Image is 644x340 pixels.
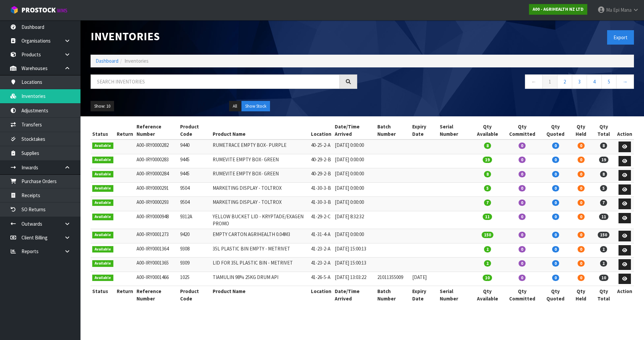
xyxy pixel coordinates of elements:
[135,272,178,286] td: A00-IRY0001466
[229,101,241,112] button: All
[616,74,634,89] a: →
[600,246,607,252] span: 2
[135,168,178,183] td: A00-IRY0000284
[178,168,211,183] td: 9445
[600,171,607,177] span: 8
[483,157,492,163] span: 19
[411,286,438,304] th: Expiry Date
[484,171,491,177] span: 8
[211,139,309,154] td: RUMETRACE EMPTY BOX- PURPLE
[135,258,178,272] td: A00-IRY0001365
[211,243,309,258] td: 35L PLASTIC BIN EMPTY - METRIVET
[552,275,559,281] span: 0
[211,272,309,286] td: TIAMULIN 98% 25KG DRUM API
[412,274,427,280] span: [DATE]
[484,246,491,252] span: 2
[557,74,572,89] a: 2
[519,232,526,238] span: 0
[578,246,585,252] span: 0
[211,168,309,183] td: RUMEVITE EMPTY BOX- GREEN
[333,182,376,197] td: [DATE] 0:00:00
[471,286,503,304] th: Qty Available
[519,214,526,220] span: 0
[309,154,333,168] td: 40-29-2-B
[578,275,585,281] span: 0
[178,211,211,229] td: 9312A
[115,286,135,304] th: Return
[333,229,376,243] td: [DATE] 0:00:00
[96,58,118,64] a: Dashboard
[615,286,634,304] th: Action
[57,7,67,14] small: WMS
[587,74,602,89] a: 4
[552,157,559,163] span: 0
[599,275,608,281] span: 10
[484,260,491,267] span: 2
[484,200,491,206] span: 7
[578,260,585,267] span: 0
[92,260,113,267] span: Available
[503,286,541,304] th: Qty Committed
[601,74,616,89] a: 5
[376,121,411,139] th: Batch Number
[541,121,570,139] th: Qty Quoted
[92,232,113,238] span: Available
[600,260,607,267] span: 2
[178,258,211,272] td: 9309
[333,197,376,211] td: [DATE] 0:00:00
[91,286,115,304] th: Status
[211,197,309,211] td: MARKETING DISPLAY - TOLTROX
[92,200,113,206] span: Available
[135,139,178,154] td: A00-IRY0000282
[21,6,56,14] span: ProStock
[309,243,333,258] td: 41-23-2-A
[241,101,270,112] button: Show Stock
[578,214,585,220] span: 0
[333,139,376,154] td: [DATE] 0:00:00
[607,30,634,45] button: Export
[211,121,309,139] th: Product Name
[178,121,211,139] th: Product Code
[309,286,333,304] th: Location
[376,272,411,286] td: 21011355009
[211,211,309,229] td: YELLOW BUCKET LID - KRYPTADE/EXAGEN PROMO
[309,168,333,183] td: 40-29-2-B
[135,154,178,168] td: A00-IRY0000283
[542,74,557,89] a: 1
[92,157,113,163] span: Available
[92,143,113,149] span: Available
[600,185,607,191] span: 5
[552,185,559,191] span: 0
[178,286,211,304] th: Product Code
[519,200,526,206] span: 0
[572,74,587,89] a: 3
[333,258,376,272] td: [DATE] 15:00:13
[533,6,584,12] strong: A00 - AGRIHEALTH NZ LTD
[529,4,587,15] a: A00 - AGRIHEALTH NZ LTD
[92,171,113,178] span: Available
[621,7,632,13] span: Mana
[91,121,115,139] th: Status
[503,121,541,139] th: Qty Committed
[178,229,211,243] td: 9420
[438,286,471,304] th: Serial Number
[552,171,559,177] span: 0
[600,200,607,206] span: 7
[333,243,376,258] td: [DATE] 15:00:13
[333,211,376,229] td: [DATE] 8:32:32
[333,154,376,168] td: [DATE] 0:00:00
[115,121,135,139] th: Return
[552,246,559,252] span: 0
[91,101,114,112] button: Show: 10
[309,139,333,154] td: 40-25-2-A
[471,121,503,139] th: Qty Available
[552,232,559,238] span: 0
[333,286,376,304] th: Date/Time Arrived
[211,229,309,243] td: EMPTY CARTON AGRIHEALTH 0.04M3
[519,275,526,281] span: 0
[135,182,178,197] td: A00-IRY0000291
[10,6,18,14] img: cube-alt.png
[525,74,543,89] a: ←
[578,171,585,177] span: 0
[578,200,585,206] span: 0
